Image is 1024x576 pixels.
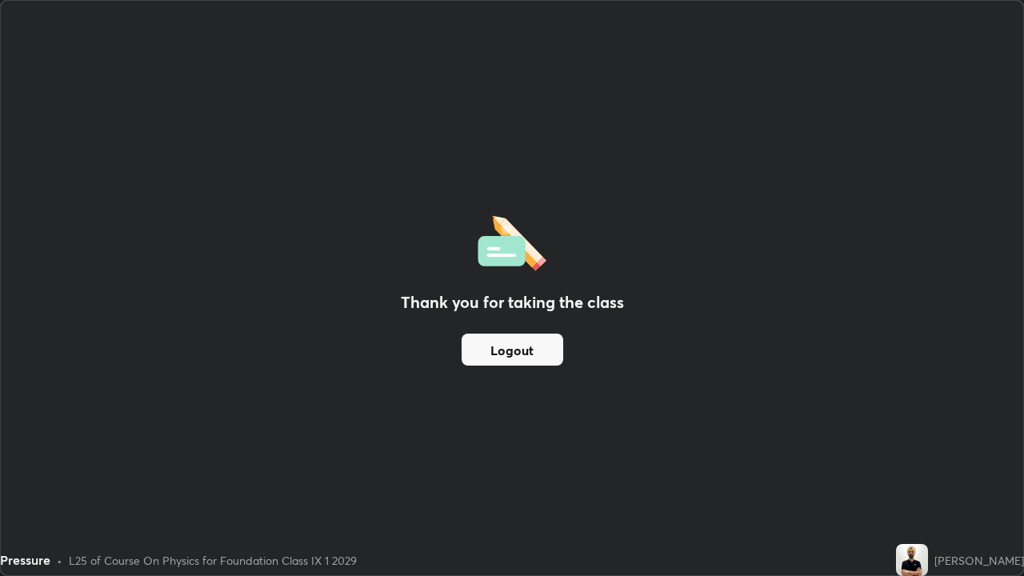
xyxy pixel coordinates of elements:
[462,334,563,366] button: Logout
[401,290,624,314] h2: Thank you for taking the class
[934,552,1024,569] div: [PERSON_NAME]
[69,552,357,569] div: L25 of Course On Physics for Foundation Class IX 1 2029
[896,544,928,576] img: 005cbbf573f34bd8842bca7b046eec8b.jpg
[478,210,546,271] img: offlineFeedback.1438e8b3.svg
[57,552,62,569] div: •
